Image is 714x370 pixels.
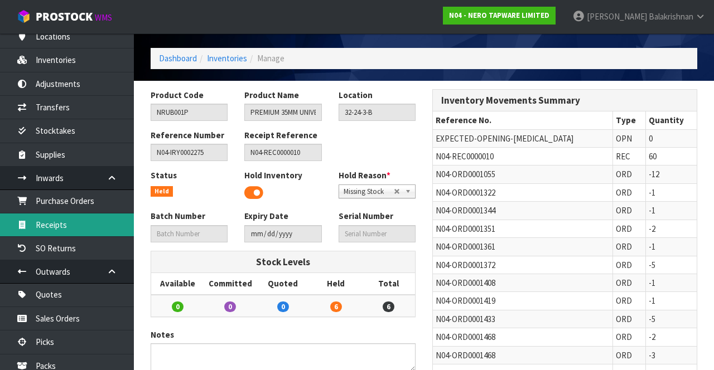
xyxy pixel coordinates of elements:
[244,89,299,101] label: Product Name
[172,301,184,312] span: 0
[383,301,394,312] span: 6
[344,185,394,198] span: Missing Stock
[151,129,224,141] label: Reference Number
[616,205,632,216] span: ORD
[436,169,495,179] span: N04-ORD0001055
[151,329,174,340] label: Notes
[224,301,236,312] span: 0
[649,223,655,234] span: -2
[441,95,688,106] h3: Inventory Movements Summary
[244,104,321,121] input: Product Name
[649,133,653,144] span: 0
[436,187,495,198] span: N04-ORD0001322
[159,53,197,64] a: Dashboard
[616,151,630,162] span: REC
[151,210,205,222] label: Batch Number
[151,186,173,197] span: Held
[436,260,495,270] span: N04-ORD0001372
[616,260,632,270] span: ORD
[649,277,655,288] span: -1
[310,273,363,294] th: Held
[649,350,655,361] span: -3
[436,151,494,162] span: N04-REC0000010
[649,205,655,216] span: -1
[436,277,495,288] span: N04-ORD0001408
[645,111,697,129] th: Quantity
[339,210,393,222] label: Serial Number
[443,7,556,25] a: N04 - NERO TAPWARE LIMITED
[616,314,632,324] span: ORD
[587,11,647,22] span: [PERSON_NAME]
[151,104,228,121] input: Product Code
[244,210,288,222] label: Expiry Date
[339,104,416,121] input: Location
[649,314,655,324] span: -5
[649,241,655,252] span: -1
[649,169,659,179] span: -12
[151,273,204,294] th: Available
[436,133,573,144] span: EXPECTED-OPENING-[MEDICAL_DATA]
[649,260,655,270] span: -5
[436,350,495,361] span: N04-ORD0001468
[649,187,655,198] span: -1
[95,12,112,23] small: WMS
[616,169,632,179] span: ORD
[436,332,495,342] span: N04-ORD0001468
[616,295,632,306] span: ORD
[362,273,415,294] th: Total
[616,187,632,198] span: ORD
[449,11,549,20] strong: N04 - NERO TAPWARE LIMITED
[17,9,31,23] img: cube-alt.png
[257,53,284,64] span: Manage
[151,225,228,242] input: Batch Number
[36,9,93,24] span: ProStock
[436,295,495,306] span: N04-ORD0001419
[151,89,204,101] label: Product Code
[339,89,373,101] label: Location
[244,169,302,181] label: Hold Inventory
[257,273,310,294] th: Quoted
[649,11,693,22] span: Balakrishnan
[244,129,317,141] label: Receipt Reference
[339,169,390,181] label: Hold Reason
[616,350,632,361] span: ORD
[330,301,342,312] span: 6
[339,225,416,242] input: Serial Number
[436,314,495,324] span: N04-ORD0001433
[616,332,632,342] span: ORD
[207,53,247,64] a: Inventories
[616,133,632,144] span: OPN
[277,301,289,312] span: 0
[433,111,612,129] th: Reference No.
[616,277,632,288] span: ORD
[436,241,495,252] span: N04-ORD0001361
[151,169,177,181] label: Status
[244,144,321,161] input: Receipt Reference
[649,295,655,306] span: -1
[649,332,655,342] span: -2
[436,205,495,216] span: N04-ORD0001344
[204,273,257,294] th: Committed
[612,111,645,129] th: Type
[160,257,407,267] h3: Stock Levels
[616,223,632,234] span: ORD
[616,241,632,252] span: ORD
[649,151,657,162] span: 60
[436,223,495,234] span: N04-ORD0001351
